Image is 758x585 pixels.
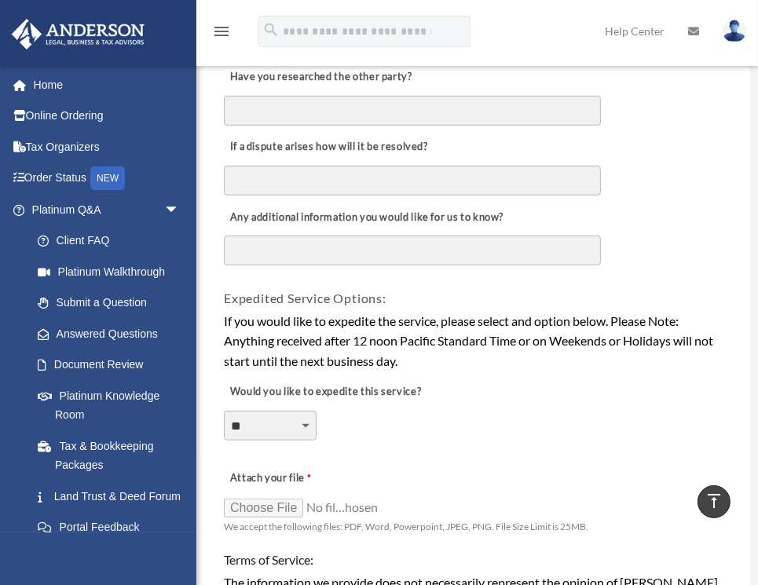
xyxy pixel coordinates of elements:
i: search [262,21,280,38]
a: Document Review [22,349,196,381]
label: Would you like to expedite this service? [224,382,425,404]
img: User Pic [723,20,746,42]
h4: Terms of Service: [224,551,727,569]
a: Platinum Walkthrough [22,256,203,287]
label: If a dispute arises how will it be resolved? [224,137,432,159]
span: arrow_drop_down [164,194,196,226]
a: Platinum Q&Aarrow_drop_down [11,194,203,225]
label: Have you researched the other party? [224,67,416,89]
i: vertical_align_top [705,492,723,510]
a: Client FAQ [22,225,203,257]
a: Portal Feedback [22,512,203,543]
a: Submit a Question [22,287,203,319]
a: Tax & Bookkeeping Packages [22,430,203,481]
label: Attach your file [224,467,381,489]
span: We accept the following files: PDF, Word, Powerpoint, JPEG, PNG. File Size Limit is 25MB. [224,521,588,532]
a: Land Trust & Deed Forum [22,481,203,512]
img: Anderson Advisors Platinum Portal [7,19,149,49]
a: Platinum Knowledge Room [22,380,203,430]
a: vertical_align_top [698,485,731,518]
a: Online Ordering [11,101,203,132]
div: NEW [90,166,125,190]
label: Any additional information you would like for us to know? [224,207,507,229]
a: Home [11,69,203,101]
a: menu [212,27,231,41]
span: Expedited Service Options: [224,291,386,305]
a: Tax Organizers [11,131,203,163]
div: If you would like to expedite the service, please select and option below. Please Note: Anything ... [224,311,727,371]
a: Order StatusNEW [11,163,203,195]
a: Answered Questions [22,318,203,349]
i: menu [212,22,231,41]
